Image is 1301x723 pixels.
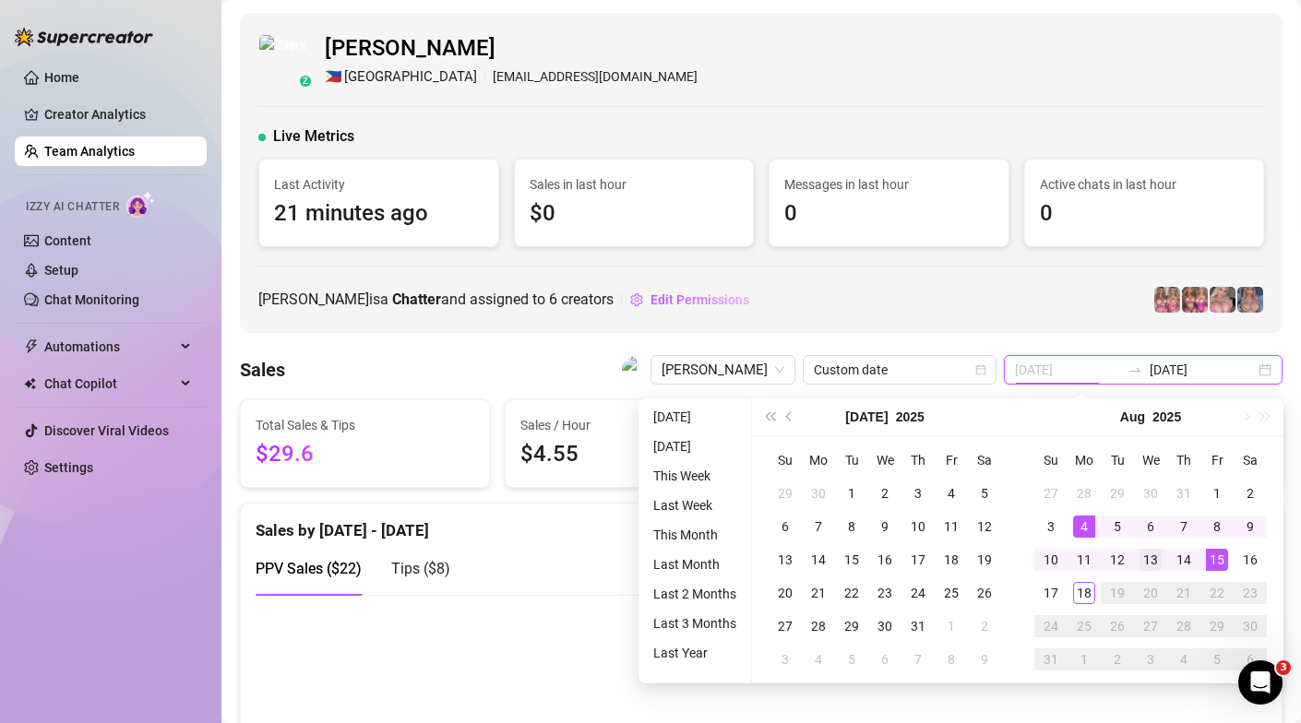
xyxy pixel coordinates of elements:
[940,482,962,504] div: 4
[907,648,929,670] div: 7
[1154,287,1180,313] img: hotmomsvip
[968,610,1001,643] td: 2025-08-02
[325,66,698,89] div: [EMAIL_ADDRESS][DOMAIN_NAME]
[1200,444,1234,477] th: Fr
[1040,174,1249,195] span: Active chats in last hour
[126,191,155,218] img: AI Chatter
[784,196,994,231] span: 0
[44,100,192,129] a: Creator Analytics
[973,615,996,637] div: 2
[940,582,962,604] div: 25
[44,292,139,307] a: Chat Monitoring
[1068,444,1101,477] th: Mo
[1173,549,1195,571] div: 14
[901,643,935,676] td: 2025-08-07
[935,610,968,643] td: 2025-08-01
[274,196,483,231] span: 21 minutes ago
[802,510,835,543] td: 2025-07-07
[769,510,802,543] td: 2025-07-06
[802,610,835,643] td: 2025-07-28
[774,648,796,670] div: 3
[968,576,1001,610] td: 2025-07-26
[1206,516,1228,538] div: 8
[325,66,342,89] span: 🇵🇭
[1182,287,1208,313] img: hotmomlove
[44,233,91,248] a: Content
[835,576,868,610] td: 2025-07-22
[520,415,739,435] span: Sales / Hour
[1073,549,1095,571] div: 11
[1239,549,1261,571] div: 16
[44,460,93,475] a: Settings
[549,290,557,308] span: 6
[774,582,796,604] div: 20
[835,543,868,576] td: 2025-07-15
[520,437,739,472] span: $4.55
[1106,482,1128,504] div: 29
[1106,648,1128,670] div: 2
[1068,610,1101,643] td: 2025-08-25
[1234,543,1267,576] td: 2025-08-16
[44,332,175,361] span: Automations
[1073,516,1095,538] div: 4
[1140,516,1162,538] div: 6
[1167,510,1200,543] td: 2025-08-07
[325,31,698,66] span: [PERSON_NAME]
[1200,610,1234,643] td: 2025-08-29
[1040,196,1249,231] span: 0
[1040,516,1062,538] div: 3
[1015,360,1120,380] input: Start date
[1034,543,1068,576] td: 2025-08-10
[256,504,1267,543] div: Sales by [DATE] - [DATE]
[1200,576,1234,610] td: 2025-08-22
[44,423,169,438] a: Discover Viral Videos
[1101,477,1134,510] td: 2025-07-29
[392,290,441,308] b: Chatter
[44,369,175,398] span: Chat Copilot
[841,482,863,504] div: 1
[1200,543,1234,576] td: 2025-08-15
[24,377,36,390] img: Chat Copilot
[973,549,996,571] div: 19
[15,28,153,46] img: logo-BBDzfeDw.svg
[1206,615,1228,637] div: 29
[1206,582,1228,604] div: 22
[1034,643,1068,676] td: 2025-08-31
[1128,362,1142,377] span: swap-right
[1068,510,1101,543] td: 2025-08-04
[907,615,929,637] div: 31
[1040,582,1062,604] div: 17
[1234,510,1267,543] td: 2025-08-09
[845,398,888,435] button: Choose a month
[1101,510,1134,543] td: 2025-08-05
[935,510,968,543] td: 2025-07-11
[1140,648,1162,670] div: 3
[901,576,935,610] td: 2025-07-24
[1173,615,1195,637] div: 28
[802,444,835,477] th: Mo
[759,398,780,435] button: Last year (Control + left)
[1073,648,1095,670] div: 1
[622,356,650,384] img: Clark
[1134,610,1167,643] td: 2025-08-27
[1040,615,1062,637] div: 24
[646,465,744,487] li: This Week
[868,610,901,643] td: 2025-07-30
[1106,549,1128,571] div: 12
[1200,477,1234,510] td: 2025-08-01
[835,610,868,643] td: 2025-07-29
[901,543,935,576] td: 2025-07-17
[1167,643,1200,676] td: 2025-09-04
[907,482,929,504] div: 3
[1173,582,1195,604] div: 21
[1167,477,1200,510] td: 2025-07-31
[907,516,929,538] div: 10
[1034,610,1068,643] td: 2025-08-24
[907,582,929,604] div: 24
[1200,510,1234,543] td: 2025-08-08
[630,293,643,306] span: setting
[769,477,802,510] td: 2025-06-29
[940,648,962,670] div: 8
[344,66,477,89] span: [GEOGRAPHIC_DATA]
[968,543,1001,576] td: 2025-07-19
